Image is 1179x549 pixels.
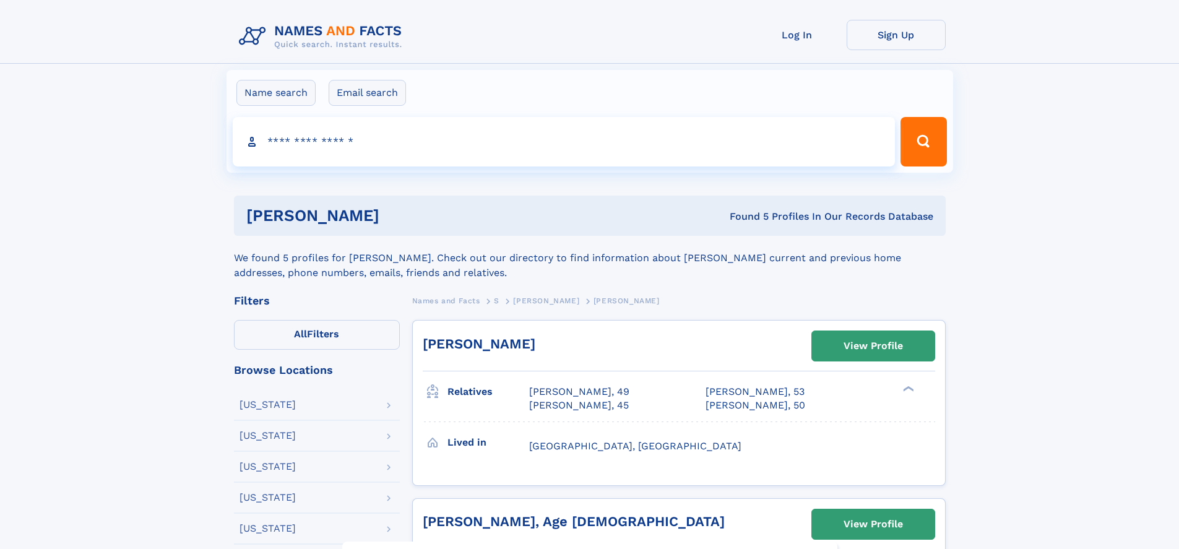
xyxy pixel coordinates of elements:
div: Filters [234,295,400,306]
div: We found 5 profiles for [PERSON_NAME]. Check out our directory to find information about [PERSON_... [234,236,946,280]
label: Email search [329,80,406,106]
a: Names and Facts [412,293,480,308]
div: [US_STATE] [240,400,296,410]
span: [PERSON_NAME] [594,296,660,305]
label: Name search [236,80,316,106]
h3: Relatives [447,381,529,402]
div: ❯ [900,385,915,393]
div: [US_STATE] [240,493,296,503]
a: [PERSON_NAME], 50 [706,399,805,412]
div: Browse Locations [234,365,400,376]
a: [PERSON_NAME], Age [DEMOGRAPHIC_DATA] [423,514,725,529]
button: Search Button [900,117,946,166]
div: [US_STATE] [240,431,296,441]
span: [GEOGRAPHIC_DATA], [GEOGRAPHIC_DATA] [529,440,741,452]
h1: [PERSON_NAME] [246,208,555,223]
a: [PERSON_NAME] [513,293,579,308]
div: View Profile [844,510,903,538]
span: All [294,328,307,340]
a: Log In [748,20,847,50]
h3: Lived in [447,432,529,453]
div: View Profile [844,332,903,360]
div: [US_STATE] [240,462,296,472]
a: [PERSON_NAME], 49 [529,385,629,399]
div: [US_STATE] [240,524,296,534]
div: Found 5 Profiles In Our Records Database [555,210,933,223]
a: [PERSON_NAME] [423,336,535,352]
label: Filters [234,320,400,350]
input: search input [233,117,896,166]
img: Logo Names and Facts [234,20,412,53]
span: [PERSON_NAME] [513,296,579,305]
span: S [494,296,499,305]
a: View Profile [812,331,935,361]
a: View Profile [812,509,935,539]
a: [PERSON_NAME], 53 [706,385,805,399]
a: Sign Up [847,20,946,50]
a: S [494,293,499,308]
a: [PERSON_NAME], 45 [529,399,629,412]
